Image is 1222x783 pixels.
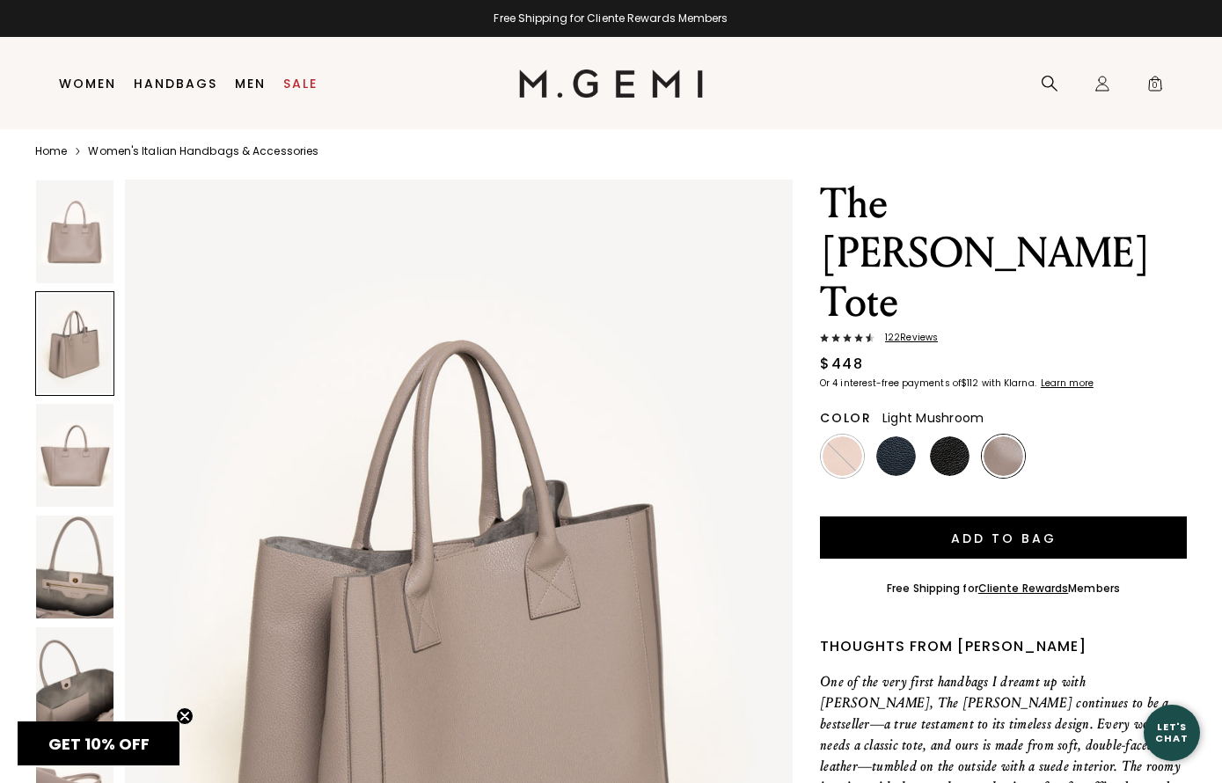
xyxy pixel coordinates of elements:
img: The Elena Grande Tote [36,180,113,283]
a: Men [235,77,266,91]
div: Free Shipping for Members [887,582,1120,596]
a: Sale [283,77,318,91]
a: Cliente Rewards [978,581,1069,596]
span: 122 Review s [874,333,938,343]
klarna-placement-style-amount: $112 [961,377,978,390]
img: The Elena Grande Tote [36,627,113,730]
h2: Color [820,411,872,425]
klarna-placement-style-body: with Klarna [982,377,1039,390]
button: Close teaser [176,707,194,725]
div: Thoughts from [PERSON_NAME] [820,636,1187,657]
klarna-placement-style-body: Or 4 interest-free payments of [820,377,961,390]
img: Navy [876,436,916,476]
a: 122Reviews [820,333,1187,347]
klarna-placement-style-cta: Learn more [1041,377,1094,390]
a: Learn more [1039,378,1094,389]
a: Home [35,144,67,158]
img: Light Mushroom [984,436,1023,476]
a: Women [59,77,116,91]
span: 0 [1146,78,1164,96]
h1: The [PERSON_NAME] Tote [820,179,1187,327]
span: GET 10% OFF [48,733,150,755]
span: Light Mushroom [882,409,984,427]
a: Women's Italian Handbags & Accessories [88,144,318,158]
div: $448 [820,354,863,375]
img: Black [930,436,970,476]
img: Tan [823,436,862,476]
div: GET 10% OFFClose teaser [18,721,179,765]
img: M.Gemi [519,70,703,98]
a: Handbags [134,77,217,91]
img: The Elena Grande Tote [36,516,113,618]
button: Add to Bag [820,516,1187,559]
div: Let's Chat [1144,721,1200,743]
img: The Elena Grande Tote [36,404,113,507]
